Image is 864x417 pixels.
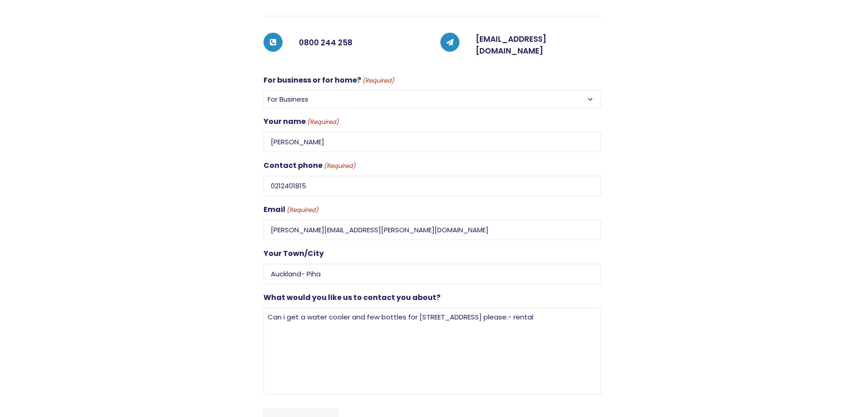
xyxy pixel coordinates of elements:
[264,74,394,87] label: For business or for home?
[299,34,424,52] h5: 0800 244 258
[323,161,356,172] span: (Required)
[804,357,851,404] iframe: Chatbot
[476,34,547,56] a: [EMAIL_ADDRESS][DOMAIN_NAME]
[264,159,356,172] label: Contact phone
[286,205,318,216] span: (Required)
[264,291,440,304] label: What would you like us to contact you about?
[264,247,324,260] label: Your Town/City
[264,203,318,216] label: Email
[306,117,339,128] span: (Required)
[361,76,394,86] span: (Required)
[264,115,339,128] label: Your name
